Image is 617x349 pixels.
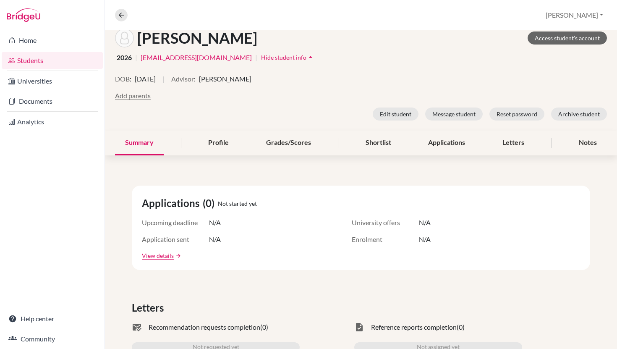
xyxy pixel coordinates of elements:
[142,196,203,211] span: Applications
[418,131,475,155] div: Applications
[2,32,103,49] a: Home
[149,322,260,332] span: Recommendation requests completion
[130,74,131,84] span: :
[352,234,419,244] span: Enrolment
[132,300,167,315] span: Letters
[198,131,239,155] div: Profile
[261,51,315,64] button: Hide student infoarrow_drop_up
[569,131,607,155] div: Notes
[489,108,544,121] button: Reset password
[171,74,194,84] button: Advisor
[218,199,257,208] span: Not started yet
[419,234,431,244] span: N/A
[162,74,165,91] span: |
[115,91,151,101] button: Add parents
[354,322,364,332] span: task
[256,131,321,155] div: Grades/Scores
[419,218,431,228] span: N/A
[2,73,103,89] a: Universities
[261,54,306,61] span: Hide student info
[528,31,607,45] a: Access student's account
[115,131,164,155] div: Summary
[174,253,181,259] a: arrow_forward
[142,218,209,228] span: Upcoming deadline
[2,331,103,347] a: Community
[203,196,218,211] span: (0)
[135,52,137,63] span: |
[260,322,268,332] span: (0)
[356,131,401,155] div: Shortlist
[2,310,103,327] a: Help center
[2,113,103,130] a: Analytics
[2,93,103,110] a: Documents
[132,322,142,332] span: mark_email_read
[137,29,257,47] h1: [PERSON_NAME]
[115,29,134,47] img: Mohammadullah Sallim Azimi's avatar
[115,74,130,84] button: DOB
[373,108,418,121] button: Edit student
[492,131,534,155] div: Letters
[542,7,607,23] button: [PERSON_NAME]
[425,108,483,121] button: Message student
[199,74,251,84] span: [PERSON_NAME]
[142,251,174,260] a: View details
[209,218,221,228] span: N/A
[551,108,607,121] button: Archive student
[7,8,40,22] img: Bridge-U
[194,74,196,84] span: :
[457,322,465,332] span: (0)
[255,52,257,63] span: |
[142,234,209,244] span: Application sent
[117,52,132,63] span: 2026
[2,52,103,69] a: Students
[141,52,252,63] a: [EMAIL_ADDRESS][DOMAIN_NAME]
[135,74,156,84] span: [DATE]
[306,53,315,61] i: arrow_drop_up
[352,218,419,228] span: University offers
[371,322,457,332] span: Reference reports completion
[209,234,221,244] span: N/A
